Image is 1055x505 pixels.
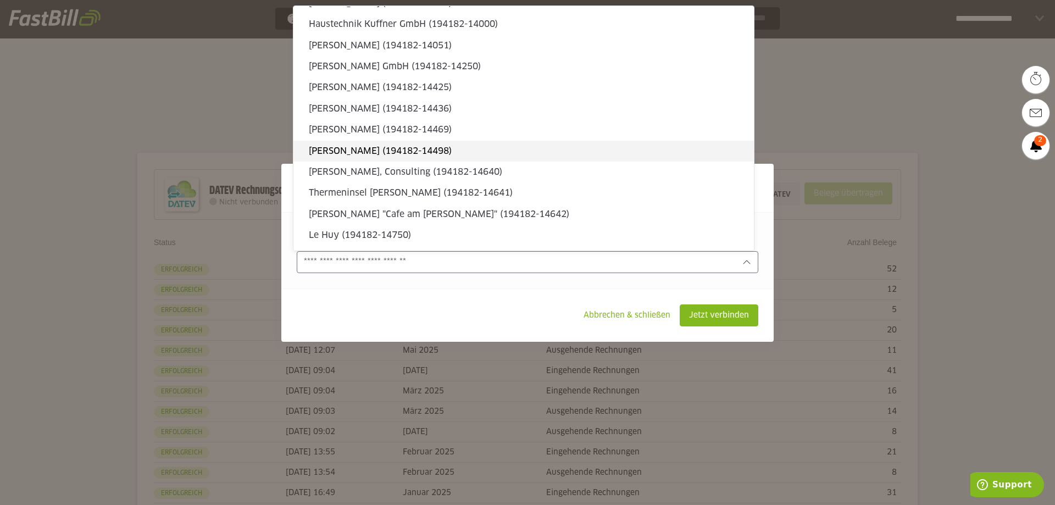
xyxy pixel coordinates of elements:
[293,77,754,98] sl-option: [PERSON_NAME] (194182-14425)
[293,162,754,182] sl-option: [PERSON_NAME], Consulting (194182-14640)
[293,35,754,56] sl-option: [PERSON_NAME] (194182-14051)
[293,182,754,203] sl-option: Thermeninsel [PERSON_NAME] (194182-14641)
[293,204,754,225] sl-option: [PERSON_NAME] "Cafe am [PERSON_NAME]" (194182-14642)
[680,304,758,326] sl-button: Jetzt verbinden
[1022,132,1050,159] a: 2
[1034,135,1046,146] span: 2
[293,98,754,119] sl-option: [PERSON_NAME] (194182-14436)
[293,56,754,77] sl-option: [PERSON_NAME] GmbH (194182-14250)
[293,246,754,267] sl-option: MysteryRooms UG & Co. KG (194182-15050)
[574,304,680,326] sl-button: Abbrechen & schließen
[293,119,754,140] sl-option: [PERSON_NAME] (194182-14469)
[293,225,754,246] sl-option: Le Huy (194182-14750)
[970,472,1044,500] iframe: Öffnet ein Widget, in dem Sie weitere Informationen finden
[293,141,754,162] sl-option: [PERSON_NAME] (194182-14498)
[293,14,754,35] sl-option: Haustechnik Kuffner GmbH (194182-14000)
